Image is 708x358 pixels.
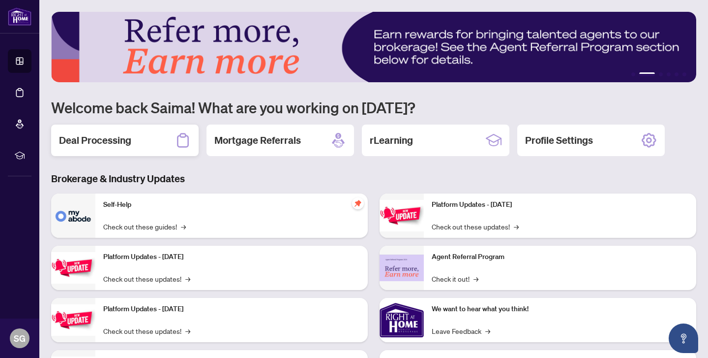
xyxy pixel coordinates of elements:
img: Agent Referral Program [380,255,424,282]
a: Check out these updates!→ [432,221,519,232]
span: pushpin [352,197,364,209]
img: logo [8,7,31,26]
a: Check out these updates!→ [103,273,190,284]
a: Leave Feedback→ [432,325,490,336]
h2: Mortgage Referrals [214,133,301,147]
span: → [514,221,519,232]
span: → [185,273,190,284]
h2: Deal Processing [59,133,131,147]
p: Self-Help [103,199,360,210]
button: 6 [682,72,686,76]
img: Slide 1 [51,12,696,82]
button: 1 [631,72,635,76]
span: → [485,325,490,336]
h2: rLearning [370,133,413,147]
h2: Profile Settings [525,133,593,147]
p: Platform Updates - [DATE] [103,304,360,315]
button: 5 [675,72,678,76]
button: 3 [659,72,663,76]
p: We want to hear what you think! [432,304,688,315]
a: Check out these guides!→ [103,221,186,232]
span: SG [14,331,26,345]
p: Agent Referral Program [432,252,688,262]
a: Check it out!→ [432,273,478,284]
span: → [473,273,478,284]
h3: Brokerage & Industry Updates [51,172,696,186]
img: Platform Updates - June 23, 2025 [380,200,424,231]
p: Platform Updates - [DATE] [432,199,688,210]
h1: Welcome back Saima! What are you working on [DATE]? [51,98,696,117]
button: 4 [667,72,671,76]
button: Open asap [669,324,698,353]
p: Platform Updates - [DATE] [103,252,360,262]
img: Self-Help [51,194,95,238]
span: → [181,221,186,232]
span: → [185,325,190,336]
button: 2 [639,72,655,76]
img: Platform Updates - July 21, 2025 [51,304,95,335]
img: Platform Updates - September 16, 2025 [51,252,95,283]
img: We want to hear what you think! [380,298,424,342]
a: Check out these updates!→ [103,325,190,336]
